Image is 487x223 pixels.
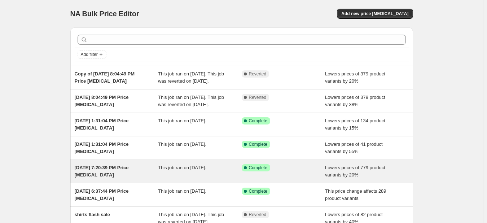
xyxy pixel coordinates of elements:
[158,188,206,194] span: This job ran on [DATE].
[249,188,267,194] span: Complete
[75,71,135,84] span: Copy of [DATE] 8:04:49 PM Price [MEDICAL_DATA]
[325,118,385,131] span: Lowers prices of 134 product variants by 15%
[249,165,267,171] span: Complete
[75,188,129,201] span: [DATE] 6:37:44 PM Price [MEDICAL_DATA]
[249,95,267,100] span: Reverted
[75,165,129,178] span: [DATE] 7:20:39 PM Price [MEDICAL_DATA]
[325,141,383,154] span: Lowers prices of 41 product variants by 55%
[81,52,98,57] span: Add filter
[341,11,408,17] span: Add new price [MEDICAL_DATA]
[325,188,386,201] span: This price change affects 289 product variants.
[75,212,110,217] span: shirts flash sale
[158,118,206,123] span: This job ran on [DATE].
[158,95,224,107] span: This job ran on [DATE]. This job was reverted on [DATE].
[337,9,413,19] button: Add new price [MEDICAL_DATA]
[249,71,267,77] span: Reverted
[158,165,206,170] span: This job ran on [DATE].
[75,95,129,107] span: [DATE] 8:04:49 PM Price [MEDICAL_DATA]
[78,50,106,59] button: Add filter
[325,71,385,84] span: Lowers prices of 379 product variants by 20%
[249,141,267,147] span: Complete
[249,118,267,124] span: Complete
[158,71,224,84] span: This job ran on [DATE]. This job was reverted on [DATE].
[75,141,129,154] span: [DATE] 1:31:04 PM Price [MEDICAL_DATA]
[325,95,385,107] span: Lowers prices of 379 product variants by 38%
[75,118,129,131] span: [DATE] 1:31:04 PM Price [MEDICAL_DATA]
[325,165,385,178] span: Lowers prices of 779 product variants by 20%
[158,141,206,147] span: This job ran on [DATE].
[249,212,267,218] span: Reverted
[70,10,139,18] span: NA Bulk Price Editor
